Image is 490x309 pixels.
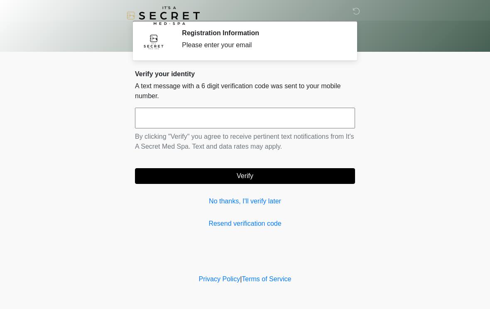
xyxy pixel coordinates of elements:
a: Resend verification code [135,219,355,229]
button: Verify [135,168,355,184]
h2: Registration Information [182,29,343,37]
a: Privacy Policy [199,275,240,282]
a: No thanks, I'll verify later [135,196,355,206]
a: Terms of Service [242,275,291,282]
h2: Verify your identity [135,70,355,78]
img: It's A Secret Med Spa Logo [127,6,200,25]
p: By clicking "Verify" you agree to receive pertinent text notifications from It's A Secret Med Spa... [135,132,355,152]
div: Please enter your email [182,40,343,50]
p: A text message with a 6 digit verification code was sent to your mobile number. [135,81,355,101]
img: Agent Avatar [141,29,166,54]
a: | [240,275,242,282]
